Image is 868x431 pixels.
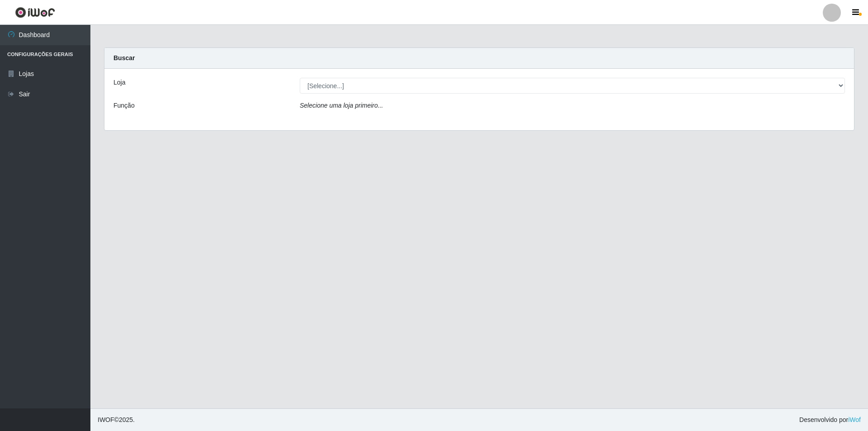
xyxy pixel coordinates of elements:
img: CoreUI Logo [15,7,55,18]
span: IWOF [98,416,114,423]
strong: Buscar [113,54,135,62]
label: Função [113,101,135,110]
span: Desenvolvido por [799,415,861,425]
i: Selecione uma loja primeiro... [300,102,383,109]
a: iWof [848,416,861,423]
span: © 2025 . [98,415,135,425]
label: Loja [113,78,125,87]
